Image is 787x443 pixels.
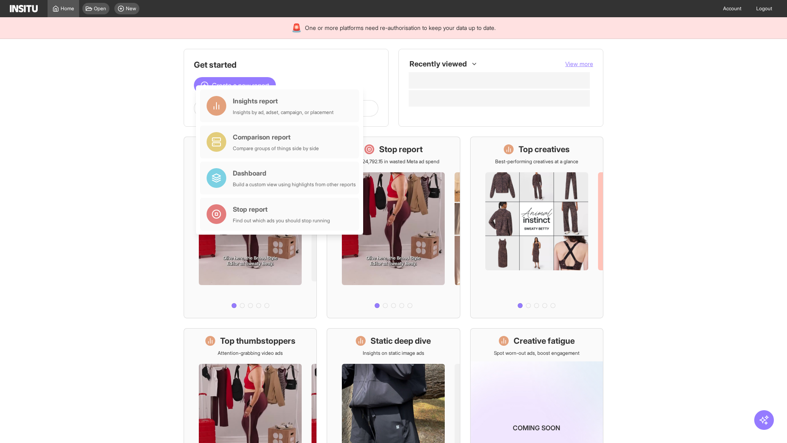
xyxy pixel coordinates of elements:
div: 🚨 [291,22,302,34]
p: Attention-grabbing video ads [218,350,283,356]
div: Build a custom view using highlights from other reports [233,181,356,188]
h1: Get started [194,59,378,71]
h1: Stop report [379,144,423,155]
img: Logo [10,5,38,12]
a: Stop reportSave £24,792.15 in wasted Meta ad spend [327,137,460,318]
span: View more [565,60,593,67]
span: Create a new report [212,80,269,90]
h1: Top thumbstoppers [220,335,296,347]
div: Stop report [233,204,330,214]
div: Insights report [233,96,334,106]
span: Home [61,5,74,12]
button: View more [565,60,593,68]
a: What's live nowSee all active ads instantly [184,137,317,318]
div: Comparison report [233,132,319,142]
p: Insights on static image ads [363,350,424,356]
span: One or more platforms need re-authorisation to keep your data up to date. [305,24,496,32]
span: New [126,5,136,12]
a: Top creativesBest-performing creatives at a glance [470,137,603,318]
h1: Static deep dive [371,335,431,347]
button: Create a new report [194,77,276,94]
span: Open [94,5,106,12]
p: Save £24,792.15 in wasted Meta ad spend [348,158,439,165]
div: Insights by ad, adset, campaign, or placement [233,109,334,116]
p: Best-performing creatives at a glance [495,158,578,165]
div: Compare groups of things side by side [233,145,319,152]
h1: Top creatives [519,144,570,155]
div: Find out which ads you should stop running [233,217,330,224]
div: Dashboard [233,168,356,178]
